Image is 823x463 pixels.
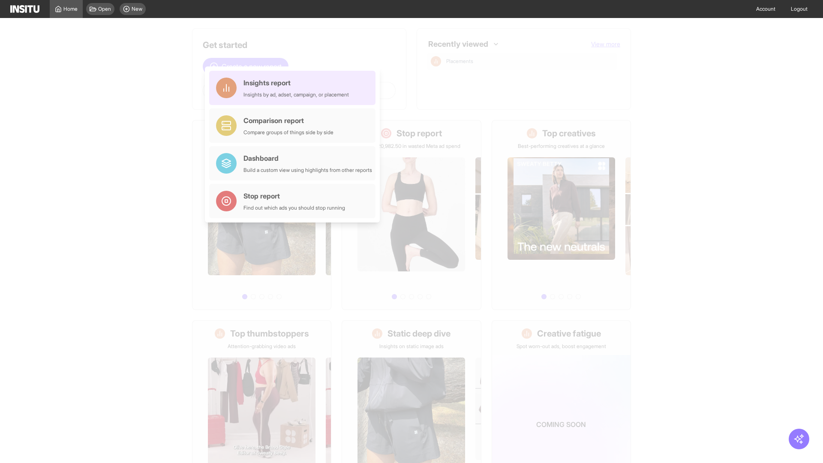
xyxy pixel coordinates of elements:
[132,6,142,12] span: New
[243,153,372,163] div: Dashboard
[98,6,111,12] span: Open
[243,167,372,174] div: Build a custom view using highlights from other reports
[243,78,349,88] div: Insights report
[243,191,345,201] div: Stop report
[243,129,333,136] div: Compare groups of things side by side
[243,115,333,126] div: Comparison report
[63,6,78,12] span: Home
[10,5,39,13] img: Logo
[243,204,345,211] div: Find out which ads you should stop running
[243,91,349,98] div: Insights by ad, adset, campaign, or placement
